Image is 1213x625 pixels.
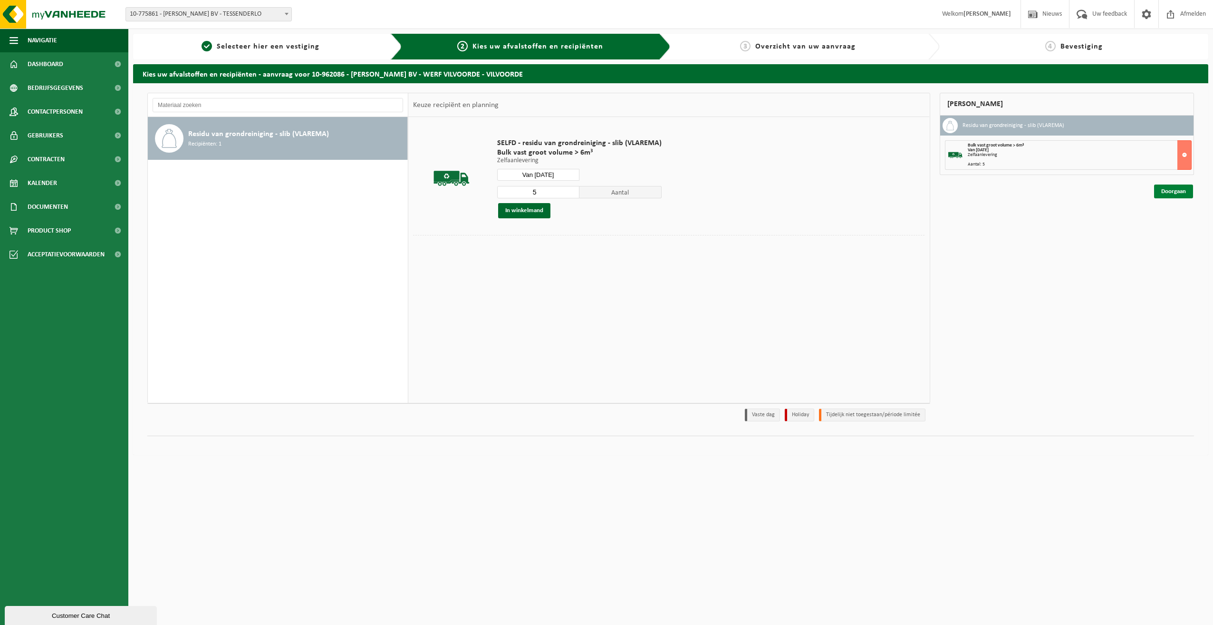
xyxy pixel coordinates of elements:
[1060,43,1103,50] span: Bevestiging
[148,117,408,160] button: Residu van grondreiniging - slib (VLAREMA) Recipiënten: 1
[28,219,71,243] span: Product Shop
[153,98,403,112] input: Materiaal zoeken
[472,43,603,50] span: Kies uw afvalstoffen en recipiënten
[28,195,68,219] span: Documenten
[28,52,63,76] span: Dashboard
[497,148,662,157] span: Bulk vast groot volume > 6m³
[457,41,468,51] span: 2
[28,124,63,147] span: Gebruikers
[408,93,503,117] div: Keuze recipiënt en planning
[28,147,65,171] span: Contracten
[963,10,1011,18] strong: [PERSON_NAME]
[755,43,856,50] span: Overzicht van uw aanvraag
[497,157,662,164] p: Zelfaanlevering
[28,76,83,100] span: Bedrijfsgegevens
[126,8,291,21] span: 10-775861 - YVES MAES BV - TESSENDERLO
[133,64,1208,83] h2: Kies uw afvalstoffen en recipiënten - aanvraag voor 10-962086 - [PERSON_NAME] BV - WERF VILVOORDE...
[819,409,925,421] li: Tijdelijk niet toegestaan/période limitée
[968,162,1192,167] div: Aantal: 5
[497,138,662,148] span: SELFD - residu van grondreiniging - slib (VLAREMA)
[968,147,989,153] strong: Van [DATE]
[785,409,814,421] li: Holiday
[217,43,319,50] span: Selecteer hier een vestiging
[28,100,83,124] span: Contactpersonen
[28,171,57,195] span: Kalender
[498,203,550,218] button: In winkelmand
[579,186,662,198] span: Aantal
[28,243,105,266] span: Acceptatievoorwaarden
[745,409,780,421] li: Vaste dag
[125,7,292,21] span: 10-775861 - YVES MAES BV - TESSENDERLO
[940,93,1194,116] div: [PERSON_NAME]
[968,143,1024,148] span: Bulk vast groot volume > 6m³
[28,29,57,52] span: Navigatie
[740,41,751,51] span: 3
[1154,185,1193,198] a: Doorgaan
[963,118,1064,133] h3: Residu van grondreiniging - slib (VLAREMA)
[188,128,329,140] span: Residu van grondreiniging - slib (VLAREMA)
[202,41,212,51] span: 1
[188,140,221,149] span: Recipiënten: 1
[968,153,1192,157] div: Zelfaanlevering
[138,41,383,52] a: 1Selecteer hier een vestiging
[5,604,159,625] iframe: chat widget
[1045,41,1056,51] span: 4
[497,169,579,181] input: Selecteer datum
